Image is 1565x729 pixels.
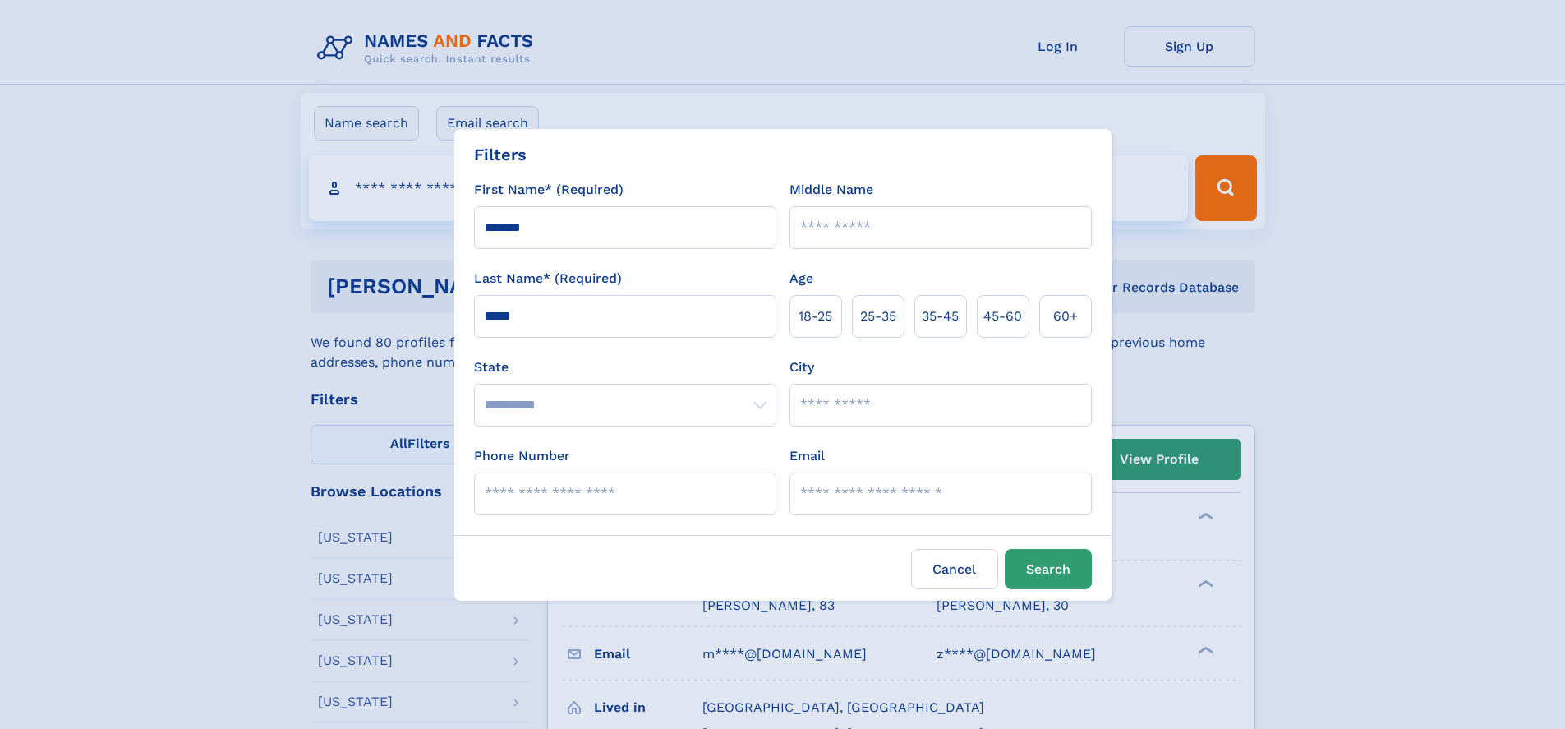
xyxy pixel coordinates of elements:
label: Email [789,446,825,466]
label: Last Name* (Required) [474,269,622,288]
span: 35‑45 [922,307,959,326]
span: 18‑25 [799,307,832,326]
label: Middle Name [789,180,873,200]
label: Phone Number [474,446,570,466]
label: City [789,358,814,377]
span: 45‑60 [983,307,1022,326]
span: 60+ [1053,307,1078,326]
span: 25‑35 [860,307,896,326]
label: Cancel [911,549,998,589]
div: Filters [474,142,527,167]
label: Age [789,269,813,288]
label: First Name* (Required) [474,180,624,200]
button: Search [1005,549,1092,589]
label: State [474,358,776,377]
